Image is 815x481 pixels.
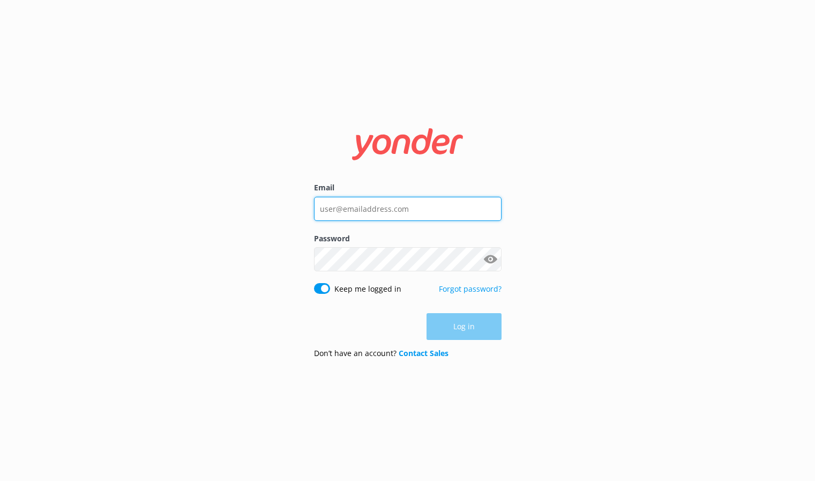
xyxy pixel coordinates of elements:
[439,284,502,294] a: Forgot password?
[480,249,502,270] button: Show password
[314,197,502,221] input: user@emailaddress.com
[334,283,401,295] label: Keep me logged in
[314,182,502,194] label: Email
[399,348,448,358] a: Contact Sales
[314,347,448,359] p: Don’t have an account?
[314,233,502,245] label: Password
